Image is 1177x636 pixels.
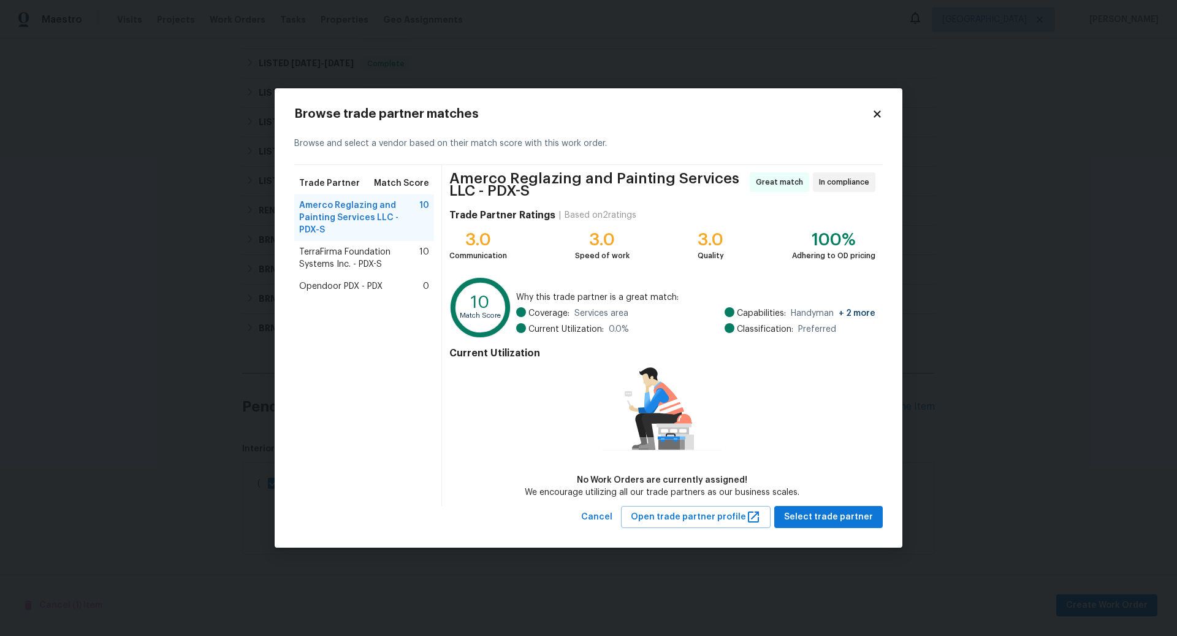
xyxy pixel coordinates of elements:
span: Why this trade partner is a great match: [516,291,875,304]
div: 100% [792,234,875,246]
span: 0 [423,280,429,293]
span: 10 [419,246,429,270]
div: We encourage utilizing all our trade partners as our business scales. [525,486,799,499]
span: Coverage: [528,307,569,320]
h4: Trade Partner Ratings [449,209,555,221]
span: Opendoor PDX - PDX [299,280,383,293]
button: Cancel [576,506,617,529]
div: 3.0 [449,234,507,246]
div: 3.0 [698,234,724,246]
h2: Browse trade partner matches [294,108,872,120]
div: Adhering to OD pricing [792,250,875,262]
div: Speed of work [575,250,630,262]
span: 10 [419,199,429,236]
div: Based on 2 ratings [565,209,636,221]
span: Amerco Reglazing and Painting Services LLC - PDX-S [449,172,746,197]
div: No Work Orders are currently assigned! [525,474,799,486]
h4: Current Utilization [449,347,875,359]
span: Trade Partner [299,177,360,190]
span: Amerco Reglazing and Painting Services LLC - PDX-S [299,199,419,236]
div: | [555,209,565,221]
span: Current Utilization: [528,323,604,335]
div: Communication [449,250,507,262]
span: Great match [756,176,808,188]
span: Cancel [581,510,612,525]
button: Open trade partner profile [621,506,771,529]
span: Select trade partner [784,510,873,525]
span: + 2 more [839,309,875,318]
div: Quality [698,250,724,262]
span: Open trade partner profile [631,510,761,525]
span: In compliance [819,176,874,188]
text: Match Score [460,312,501,319]
span: Preferred [798,323,836,335]
div: Browse and select a vendor based on their match score with this work order. [294,123,883,165]
span: Services area [574,307,628,320]
span: Classification: [737,323,793,335]
span: 0.0 % [609,323,629,335]
button: Select trade partner [774,506,883,529]
span: TerraFirma Foundation Systems Inc. - PDX-S [299,246,419,270]
text: 10 [471,293,490,310]
span: Capabilities: [737,307,786,320]
span: Handyman [791,307,875,320]
span: Match Score [374,177,429,190]
div: 3.0 [575,234,630,246]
